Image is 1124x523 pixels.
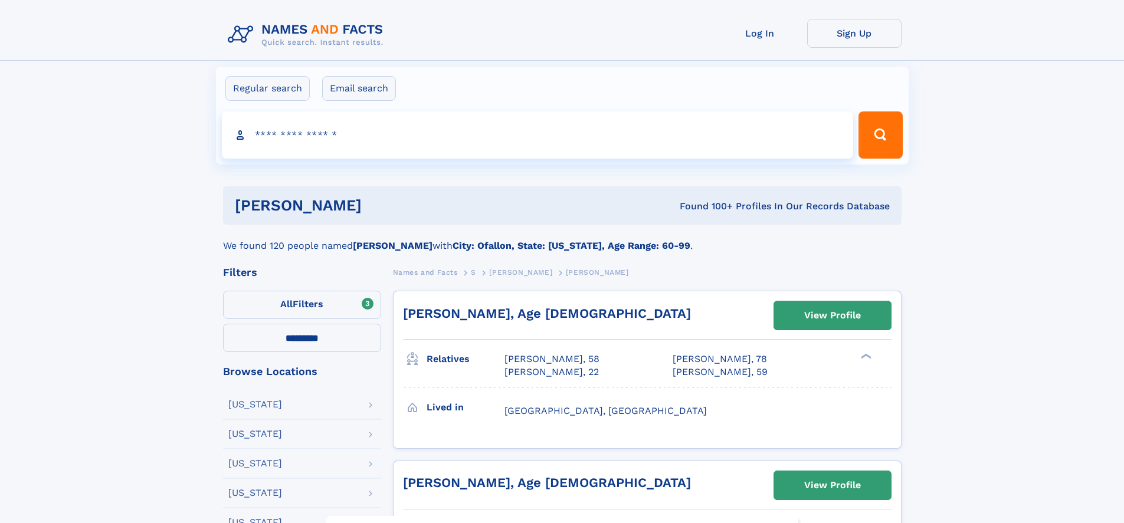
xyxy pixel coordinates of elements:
[673,366,768,379] a: [PERSON_NAME], 59
[393,265,458,279] a: Names and Facts
[453,240,690,251] b: City: Ofallon, State: [US_STATE], Age Range: 60-99
[353,240,432,251] b: [PERSON_NAME]
[520,200,890,213] div: Found 100+ Profiles In Our Records Database
[427,349,504,369] h3: Relatives
[489,265,552,279] a: [PERSON_NAME]
[713,19,807,48] a: Log In
[223,366,381,377] div: Browse Locations
[228,459,282,468] div: [US_STATE]
[223,225,902,253] div: We found 120 people named with .
[225,76,310,101] label: Regular search
[228,488,282,498] div: [US_STATE]
[223,19,393,51] img: Logo Names and Facts
[280,298,293,310] span: All
[223,267,381,278] div: Filters
[223,291,381,319] label: Filters
[228,429,282,439] div: [US_STATE]
[322,76,396,101] label: Email search
[504,353,599,366] a: [PERSON_NAME], 58
[774,301,891,330] a: View Profile
[228,400,282,409] div: [US_STATE]
[427,397,504,417] h3: Lived in
[504,366,599,379] a: [PERSON_NAME], 22
[504,405,707,416] span: [GEOGRAPHIC_DATA], [GEOGRAPHIC_DATA]
[774,471,891,499] a: View Profile
[403,306,691,321] a: [PERSON_NAME], Age [DEMOGRAPHIC_DATA]
[673,353,767,366] a: [PERSON_NAME], 78
[489,268,552,277] span: [PERSON_NAME]
[804,302,861,329] div: View Profile
[807,19,902,48] a: Sign Up
[566,268,629,277] span: [PERSON_NAME]
[471,268,476,277] span: S
[235,198,521,213] h1: [PERSON_NAME]
[804,472,861,499] div: View Profile
[858,353,872,360] div: ❯
[858,111,902,159] button: Search Button
[471,265,476,279] a: S
[222,111,854,159] input: search input
[403,475,691,490] a: [PERSON_NAME], Age [DEMOGRAPHIC_DATA]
